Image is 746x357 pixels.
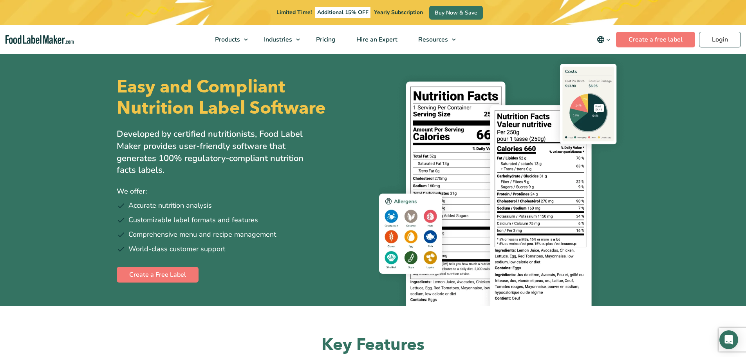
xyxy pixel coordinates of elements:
[205,25,252,54] a: Products
[117,76,367,119] h1: Easy and Compliant Nutrition Label Software
[306,25,344,54] a: Pricing
[429,6,483,20] a: Buy Now & Save
[699,32,741,47] a: Login
[314,35,336,44] span: Pricing
[346,25,406,54] a: Hire an Expert
[374,9,423,16] span: Yearly Subscription
[128,229,276,240] span: Comprehensive menu and recipe management
[213,35,241,44] span: Products
[262,35,293,44] span: Industries
[117,334,630,356] h2: Key Features
[315,7,370,18] span: Additional 15% OFF
[117,267,199,283] a: Create a Free Label
[128,215,258,225] span: Customizable label formats and features
[117,186,367,197] p: We offer:
[254,25,304,54] a: Industries
[408,25,460,54] a: Resources
[117,128,320,176] p: Developed by certified nutritionists, Food Label Maker provides user-friendly software that gener...
[354,35,398,44] span: Hire an Expert
[128,244,225,254] span: World-class customer support
[276,9,312,16] span: Limited Time!
[128,200,212,211] span: Accurate nutrition analysis
[416,35,449,44] span: Resources
[616,32,695,47] a: Create a free label
[719,330,738,349] div: Open Intercom Messenger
